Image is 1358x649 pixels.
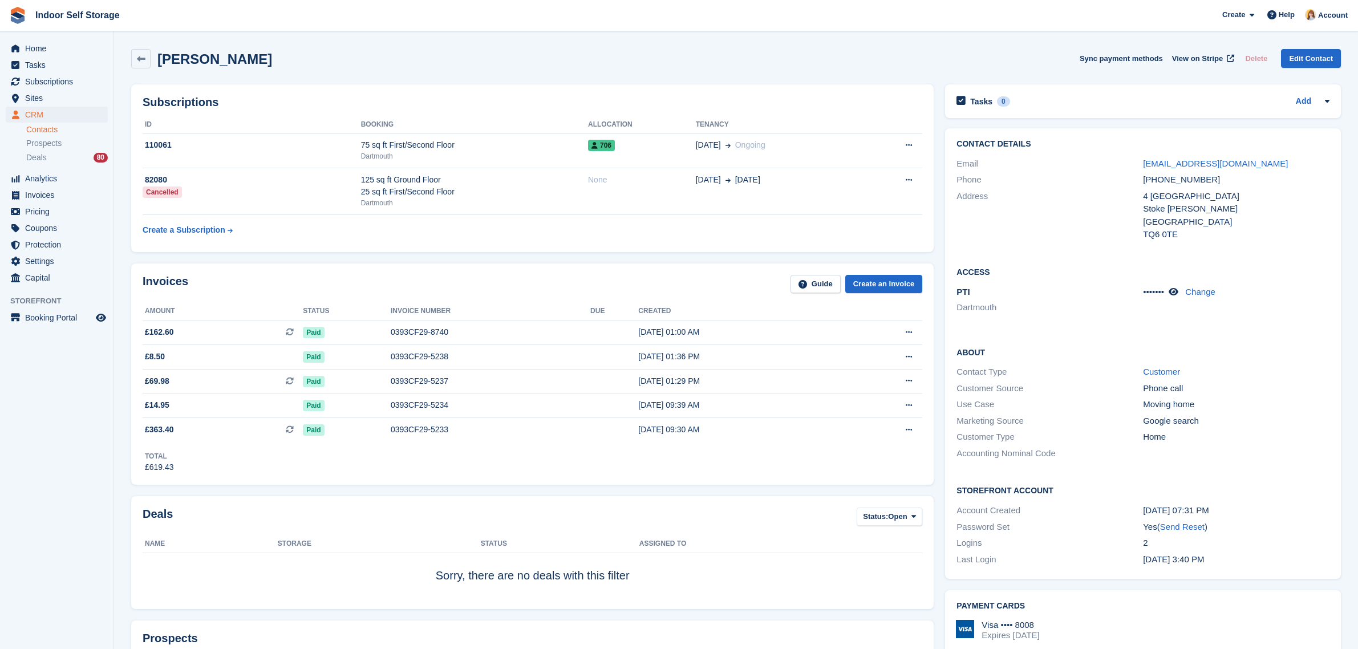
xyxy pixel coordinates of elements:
div: Phone call [1143,382,1329,395]
span: Paid [303,400,324,411]
div: Total [145,451,174,461]
div: 125 sq ft Ground Floor 25 sq ft First/Second Floor [361,174,588,198]
div: Stoke [PERSON_NAME] [1143,202,1329,216]
a: Indoor Self Storage [31,6,124,25]
div: TQ6 0TE [1143,228,1329,241]
div: [DATE] 09:39 AM [638,399,843,411]
div: [DATE] 07:31 PM [1143,504,1329,517]
span: Settings [25,253,94,269]
a: menu [6,237,108,253]
span: PTI [956,287,970,297]
div: Google search [1143,415,1329,428]
time: 2025-09-24 14:40:56 UTC [1143,554,1204,564]
span: £14.95 [145,399,169,411]
div: Phone [956,173,1143,186]
h2: Contact Details [956,140,1329,149]
span: 706 [588,140,615,151]
th: Due [590,302,638,321]
a: Guide [791,275,841,294]
span: £363.40 [145,424,174,436]
span: Open [888,511,907,522]
span: Ongoing [735,140,765,149]
span: Coupons [25,220,94,236]
div: Account Created [956,504,1143,517]
button: Status: Open [857,508,922,526]
div: 110061 [143,139,361,151]
div: [DATE] 01:00 AM [638,326,843,338]
div: 4 [GEOGRAPHIC_DATA] [1143,190,1329,203]
a: Preview store [94,311,108,324]
a: Contacts [26,124,108,135]
img: Visa Logo [956,620,974,638]
th: Storage [278,535,481,553]
a: menu [6,74,108,90]
a: menu [6,270,108,286]
span: [DATE] [696,174,721,186]
button: Sync payment methods [1080,49,1163,68]
div: 0393CF29-5237 [391,375,590,387]
div: 75 sq ft First/Second Floor [361,139,588,151]
span: Account [1318,10,1348,21]
span: £69.98 [145,375,169,387]
h2: Tasks [970,96,992,107]
h2: Subscriptions [143,96,922,109]
th: Booking [361,116,588,134]
div: [PHONE_NUMBER] [1143,173,1329,186]
div: £619.43 [145,461,174,473]
span: Protection [25,237,94,253]
th: Name [143,535,278,553]
th: Invoice number [391,302,590,321]
div: Dartmouth [361,151,588,161]
a: Add [1296,95,1311,108]
span: Subscriptions [25,74,94,90]
div: Home [1143,431,1329,444]
h2: Storefront Account [956,484,1329,496]
h2: [PERSON_NAME] [157,51,272,67]
span: Tasks [25,57,94,73]
img: stora-icon-8386f47178a22dfd0bd8f6a31ec36ba5ce8667c1dd55bd0f319d3a0aa187defe.svg [9,7,26,24]
div: Customer Type [956,431,1143,444]
span: Paid [303,376,324,387]
div: 2 [1143,537,1329,550]
span: £162.60 [145,326,174,338]
div: Moving home [1143,398,1329,411]
h2: Deals [143,508,173,529]
span: Sorry, there are no deals with this filter [436,569,630,582]
a: menu [6,40,108,56]
span: CRM [25,107,94,123]
th: Tenancy [696,116,865,134]
a: Prospects [26,137,108,149]
th: Allocation [588,116,696,134]
a: menu [6,187,108,203]
div: 0393CF29-5233 [391,424,590,436]
span: Paid [303,327,324,338]
h2: Prospects [143,632,198,645]
div: Last Login [956,553,1143,566]
span: Pricing [25,204,94,220]
a: Customer [1143,367,1180,376]
a: menu [6,107,108,123]
div: Email [956,157,1143,171]
a: Send Reset [1160,522,1205,532]
img: Joanne Smith [1305,9,1316,21]
div: Cancelled [143,186,182,198]
a: Create an Invoice [845,275,923,294]
span: Sites [25,90,94,106]
div: Expires [DATE] [982,630,1039,640]
div: Password Set [956,521,1143,534]
span: Analytics [25,171,94,186]
a: Create a Subscription [143,220,233,241]
span: Paid [303,424,324,436]
div: 0 [997,96,1010,107]
span: View on Stripe [1172,53,1223,64]
div: Address [956,190,1143,241]
div: Marketing Source [956,415,1143,428]
h2: Access [956,266,1329,277]
button: Delete [1241,49,1272,68]
th: ID [143,116,361,134]
a: Edit Contact [1281,49,1341,68]
div: Use Case [956,398,1143,411]
div: [DATE] 01:29 PM [638,375,843,387]
span: Capital [25,270,94,286]
span: Prospects [26,138,62,149]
